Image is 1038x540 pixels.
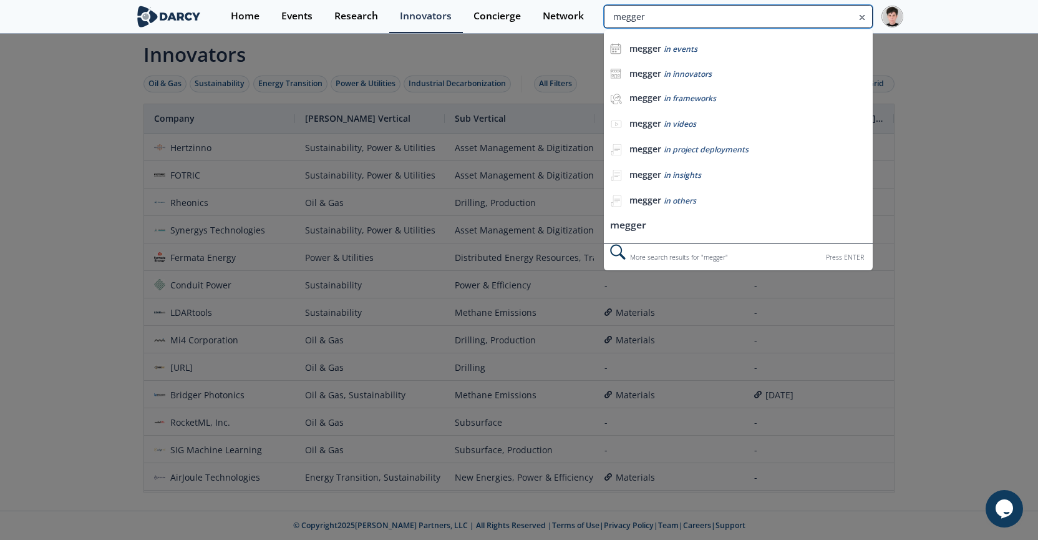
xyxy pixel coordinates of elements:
span: in project deployments [664,144,749,155]
b: megger [629,143,661,155]
input: Advanced Search [604,5,873,28]
img: Profile [881,6,903,27]
span: in frameworks [664,93,716,104]
iframe: chat widget [986,490,1026,528]
b: megger [629,194,661,206]
span: in videos [664,119,696,129]
span: in insights [664,170,701,180]
img: icon [610,68,621,79]
img: logo-wide.svg [135,6,203,27]
div: More search results for " megger " [604,243,873,270]
div: Network [543,11,584,21]
li: megger [604,214,873,237]
div: Events [281,11,313,21]
b: megger [629,117,661,129]
div: Research [334,11,378,21]
div: Innovators [400,11,452,21]
div: Concierge [473,11,521,21]
span: in events [664,44,697,54]
b: megger [629,92,661,104]
b: megger [629,42,661,54]
div: Press ENTER [826,251,864,264]
span: in innovators [664,69,712,79]
span: in others [664,195,696,206]
div: Home [231,11,259,21]
b: megger [629,169,661,180]
img: icon [610,43,621,54]
b: megger [629,67,661,79]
